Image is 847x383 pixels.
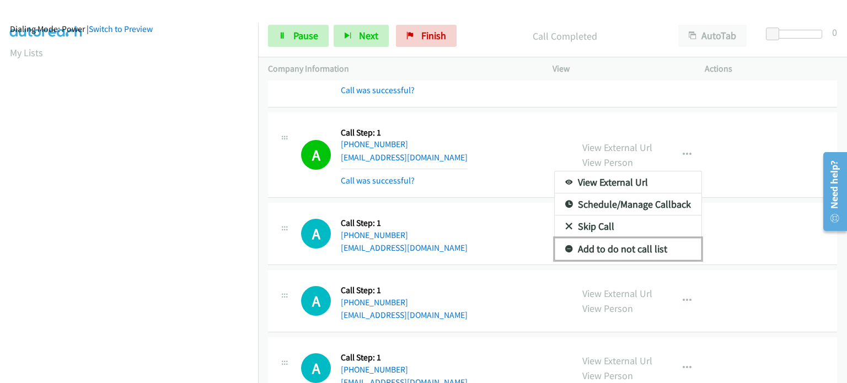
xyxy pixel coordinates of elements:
h1: A [301,219,331,249]
a: Skip Call [555,215,701,238]
div: The call is yet to be attempted [301,353,331,383]
div: The call is yet to be attempted [301,286,331,316]
iframe: Resource Center [816,148,847,235]
div: The call is yet to be attempted [301,219,331,249]
a: My Lists [10,46,43,59]
a: Schedule/Manage Callback [555,193,701,215]
div: Dialing Mode: Power | [10,23,248,36]
h1: A [301,286,331,316]
a: Switch to Preview [89,24,153,34]
h1: A [301,353,331,383]
a: Add to do not call list [555,238,701,260]
a: View External Url [555,171,701,193]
